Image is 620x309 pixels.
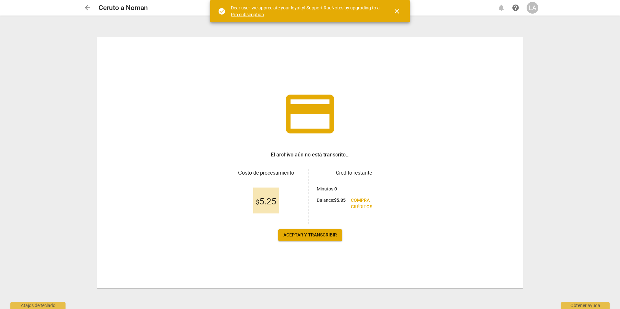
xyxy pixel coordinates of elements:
span: arrow_back [84,4,91,12]
h3: Сosto de procesamiento [229,169,303,177]
button: Cerrar [389,4,405,19]
button: LA [527,2,538,14]
p: Balance : [317,197,346,204]
span: 5.25 [256,197,276,207]
div: Dear user, we appreciate your loyalty! Support RaeNotes by upgrading to a [231,5,381,18]
h3: Crédito restante [317,169,391,177]
b: 0 [334,186,337,191]
span: close [393,7,401,15]
span: help [512,4,519,12]
span: $ [256,198,259,206]
span: Compra créditos [351,197,386,210]
span: check_circle [218,7,226,15]
a: Pro subscription [231,12,264,17]
a: Obtener ayuda [510,2,521,14]
div: Atajos de teclado [10,302,66,309]
h3: El archivo aún no está transcrito... [271,151,350,159]
div: Obtener ayuda [561,302,610,309]
p: Minutos : [317,186,337,192]
h2: Ceruto a Noman [99,4,148,12]
a: Compra créditos [346,195,391,212]
span: credit_card [281,85,339,143]
span: Aceptar y transcribir [283,232,337,238]
button: Aceptar y transcribir [278,229,342,241]
b: $ 5.35 [334,198,346,203]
